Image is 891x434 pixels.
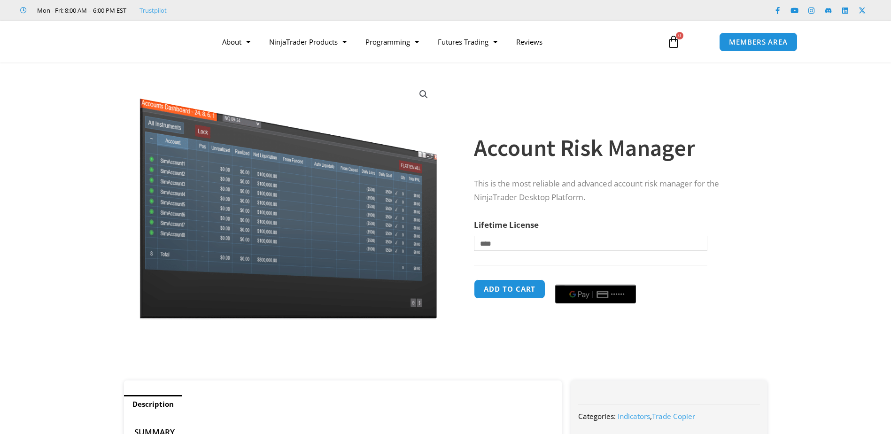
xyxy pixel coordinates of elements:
span: , [618,411,695,421]
a: Programming [356,31,428,53]
button: Add to cart [474,279,545,299]
text: •••••• [611,291,625,298]
a: Reviews [507,31,552,53]
span: 0 [676,32,683,39]
a: Trade Copier [652,411,695,421]
iframe: Secure payment input frame [553,278,638,279]
a: Trustpilot [139,5,167,16]
span: Mon - Fri: 8:00 AM – 6:00 PM EST [35,5,126,16]
h1: Account Risk Manager [474,132,748,164]
a: 0 [653,28,694,55]
a: About [213,31,260,53]
a: NinjaTrader Products [260,31,356,53]
a: Indicators [618,411,650,421]
label: Lifetime License [474,219,539,230]
a: Clear options [474,256,488,262]
p: This is the most reliable and advanced account risk manager for the NinjaTrader Desktop Platform. [474,177,748,204]
button: Buy with GPay [555,285,636,303]
img: LogoAI | Affordable Indicators – NinjaTrader [93,25,194,59]
span: MEMBERS AREA [729,39,788,46]
span: Categories: [578,411,616,421]
nav: Menu [213,31,656,53]
a: Futures Trading [428,31,507,53]
a: MEMBERS AREA [719,32,798,52]
img: Screenshot 2024-08-26 15462845454 [137,79,439,319]
a: View full-screen image gallery [415,86,432,103]
a: Description [124,395,182,413]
